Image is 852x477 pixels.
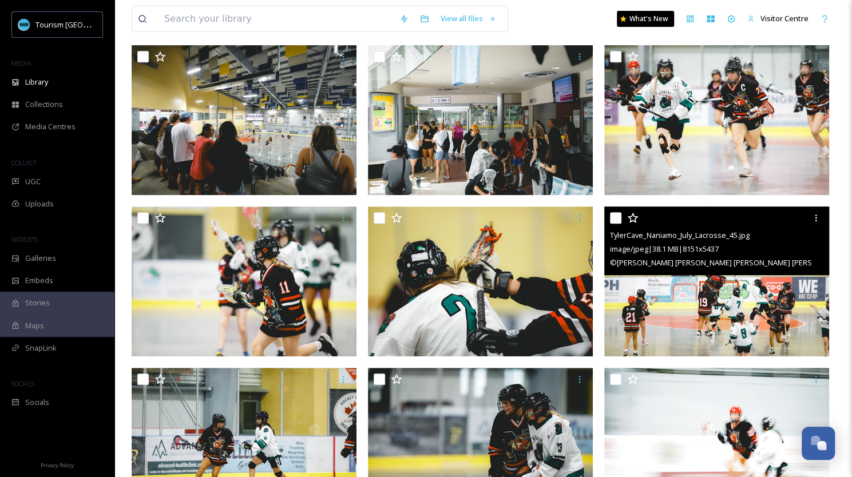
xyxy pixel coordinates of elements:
[368,206,593,356] img: TylerCave_Naniamo_July_Lacrosse_40.jpg
[604,45,829,195] img: TylerCave_Naniamo_July_Lacrosse_25.jpg
[435,7,502,30] a: View all files
[35,19,138,30] span: Tourism [GEOGRAPHIC_DATA]
[41,458,74,471] a: Privacy Policy
[11,235,38,244] span: WIDGETS
[25,99,63,110] span: Collections
[610,244,719,254] span: image/jpeg | 38.1 MB | 8151 x 5437
[11,158,36,167] span: COLLECT
[11,379,34,388] span: SOCIALS
[132,45,356,195] img: TylerCave_Naniamo_July_Lacrosse_14.jpg
[25,343,57,353] span: SnapLink
[25,297,50,308] span: Stories
[25,253,56,264] span: Galleries
[25,275,53,286] span: Embeds
[158,6,394,31] input: Search your library
[368,45,593,195] img: TylerCave_Naniamo_July_Lacrosse_24.jpg
[25,77,48,88] span: Library
[742,7,814,30] a: Visitor Centre
[11,59,31,67] span: MEDIA
[18,19,30,30] img: tourism_nanaimo_logo.jpeg
[604,206,829,356] img: TylerCave_Naniamo_July_Lacrosse_45.jpg
[617,11,674,27] a: What's New
[610,230,750,240] span: TylerCave_Naniamo_July_Lacrosse_45.jpg
[802,427,835,460] button: Open Chat
[760,13,809,23] span: Visitor Centre
[610,257,849,268] span: © [PERSON_NAME] [PERSON_NAME] [PERSON_NAME] [PERSON_NAME]
[25,397,49,408] span: Socials
[41,462,74,469] span: Privacy Policy
[132,206,356,356] img: TylerCave_Naniamo_July_Lacrosse_28.jpg
[25,121,76,132] span: Media Centres
[25,320,44,331] span: Maps
[25,198,54,209] span: Uploads
[25,176,41,187] span: UGC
